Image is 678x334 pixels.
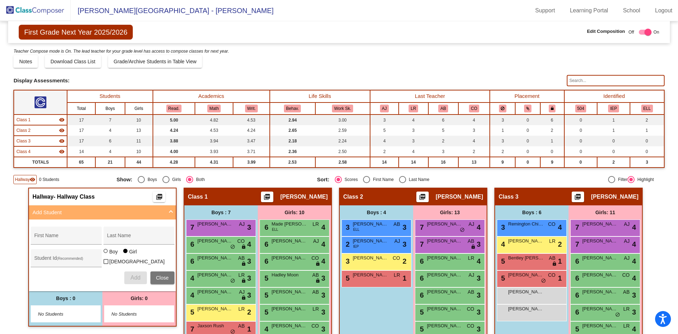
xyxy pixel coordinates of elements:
td: Jacob Jelesiewicz - No Class Name [14,136,67,146]
td: Amy Smith - No Class Name [14,115,67,125]
td: 1 [630,125,664,136]
span: Add [130,275,140,281]
div: Boys [145,176,157,183]
td: 4 [95,146,125,157]
th: Identified [564,90,664,102]
input: First Name [34,235,98,241]
button: Math [207,105,221,112]
span: Made [PERSON_NAME] [272,221,307,228]
td: 3 [399,136,428,146]
a: Support [530,5,561,16]
td: 6 [95,136,125,146]
span: 7 [418,240,424,248]
span: Remington Childs [508,221,543,228]
mat-icon: visibility [59,117,65,123]
td: 3 [630,157,664,168]
mat-icon: picture_as_pdf [418,193,427,203]
span: [PERSON_NAME] [353,254,388,262]
div: Girls: 10 [258,205,331,219]
td: 1 [597,125,630,136]
th: Last Teacher [370,90,490,102]
span: IEP [353,244,359,249]
span: Edit Composition [587,28,625,35]
span: [PERSON_NAME] [508,271,543,279]
div: Add Student [29,219,176,291]
td: 4.00 [153,146,195,157]
td: 1 [490,125,515,136]
td: 2.24 [315,136,370,146]
span: Close [156,275,169,281]
button: Behav. [284,105,301,112]
td: 2 [630,115,664,125]
th: Academics [153,90,270,102]
span: CO [622,271,630,279]
mat-icon: picture_as_pdf [263,193,271,203]
span: 4 [632,239,636,250]
span: 6 [263,240,268,248]
td: 3.99 [233,157,269,168]
td: 3 [428,146,458,157]
span: AB [312,271,319,279]
button: AJ [380,105,389,112]
span: LR [468,254,474,262]
span: 3 [344,223,350,231]
th: Individualized Education Plan [597,102,630,115]
td: 14 [67,146,95,157]
button: Close [150,271,174,284]
span: [PERSON_NAME] [280,193,328,200]
button: IEP [608,105,619,112]
span: 7 [418,223,424,231]
input: Student Id [34,258,98,264]
td: 3.88 [153,136,195,146]
button: Work Sk. [332,105,353,112]
div: Girls: 11 [569,205,642,219]
td: 13 [125,125,153,136]
span: 2 [344,240,350,248]
td: 14 [370,157,399,168]
td: 0 [515,125,540,136]
td: 65 [67,157,95,168]
span: 3 [477,273,481,283]
td: 17 [67,125,95,136]
td: 14 [399,157,428,168]
td: 4 [399,146,428,157]
span: AJ [624,254,630,262]
button: Download Class List [45,55,101,68]
td: 0 [564,115,597,125]
div: Boys : 7 [184,205,258,219]
span: AJ [469,221,474,228]
td: 0 [515,157,540,168]
span: 4 [632,222,636,233]
th: Life Skills [270,90,370,102]
button: AB [438,105,448,112]
span: [PERSON_NAME] [197,221,233,228]
span: [PERSON_NAME] [582,271,618,279]
td: 4 [370,136,399,146]
td: 0 [630,136,664,146]
mat-icon: visibility [59,138,65,144]
mat-icon: visibility [59,149,65,154]
span: AJ [394,238,400,245]
span: [PERSON_NAME] [582,254,618,262]
span: Show: [117,176,132,183]
span: [PERSON_NAME] [353,221,388,228]
td: 2.65 [270,125,315,136]
span: Class 1 [188,193,208,200]
span: Hallway [32,193,54,200]
span: Class 2 [343,193,363,200]
td: 4.24 [153,125,195,136]
td: 4.31 [195,157,233,168]
td: 3 [458,125,490,136]
span: AJ [313,238,319,245]
td: 4 [458,115,490,125]
span: [PERSON_NAME] [582,238,618,245]
td: 16 [428,157,458,168]
td: 0 [564,136,597,146]
th: Angela Johnstone [370,102,399,115]
td: 2 [428,136,458,146]
button: Grade/Archive Students in Table View [108,55,202,68]
span: [PERSON_NAME] [PERSON_NAME] [197,254,233,262]
span: [PERSON_NAME] [197,271,233,279]
span: [PERSON_NAME] [508,238,543,245]
span: AJ [469,271,474,279]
